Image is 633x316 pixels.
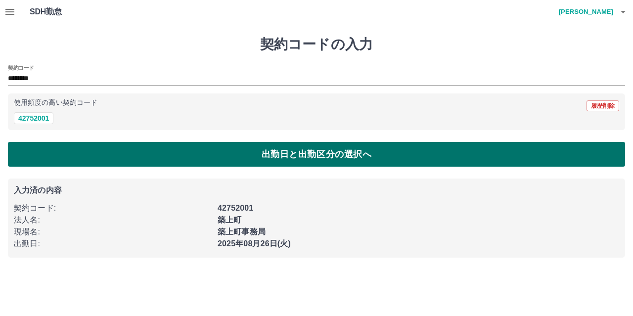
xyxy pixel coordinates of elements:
h2: 契約コード [8,64,34,72]
p: 現場名 : [14,226,212,238]
b: 42752001 [218,204,253,212]
b: 2025年08月26日(火) [218,239,291,248]
button: 42752001 [14,112,53,124]
p: 出勤日 : [14,238,212,250]
p: 法人名 : [14,214,212,226]
b: 築上町 [218,216,241,224]
button: 出勤日と出勤区分の選択へ [8,142,625,167]
h1: 契約コードの入力 [8,36,625,53]
p: 入力済の内容 [14,186,619,194]
p: 契約コード : [14,202,212,214]
b: 築上町事務局 [218,227,266,236]
p: 使用頻度の高い契約コード [14,99,97,106]
button: 履歴削除 [587,100,619,111]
